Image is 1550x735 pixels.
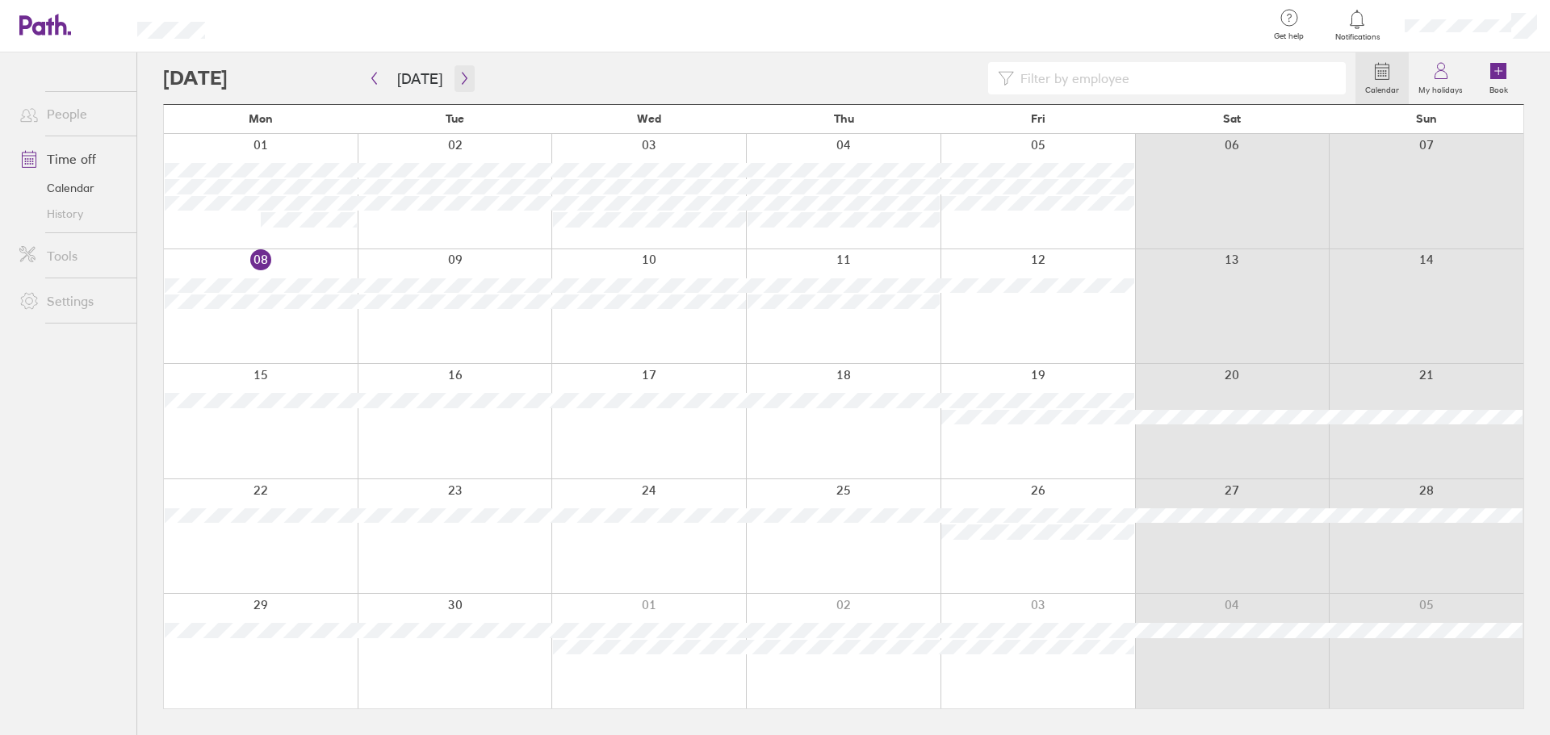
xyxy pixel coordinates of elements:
[6,175,136,201] a: Calendar
[1409,52,1472,104] a: My holidays
[1416,112,1437,125] span: Sun
[1223,112,1241,125] span: Sat
[1355,81,1409,95] label: Calendar
[6,143,136,175] a: Time off
[384,65,455,92] button: [DATE]
[637,112,661,125] span: Wed
[1263,31,1315,41] span: Get help
[1014,63,1336,94] input: Filter by employee
[1409,81,1472,95] label: My holidays
[6,201,136,227] a: History
[249,112,273,125] span: Mon
[834,112,854,125] span: Thu
[446,112,464,125] span: Tue
[1331,8,1384,42] a: Notifications
[6,285,136,317] a: Settings
[1472,52,1524,104] a: Book
[1355,52,1409,104] a: Calendar
[1031,112,1045,125] span: Fri
[6,98,136,130] a: People
[1331,32,1384,42] span: Notifications
[1480,81,1518,95] label: Book
[6,240,136,272] a: Tools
